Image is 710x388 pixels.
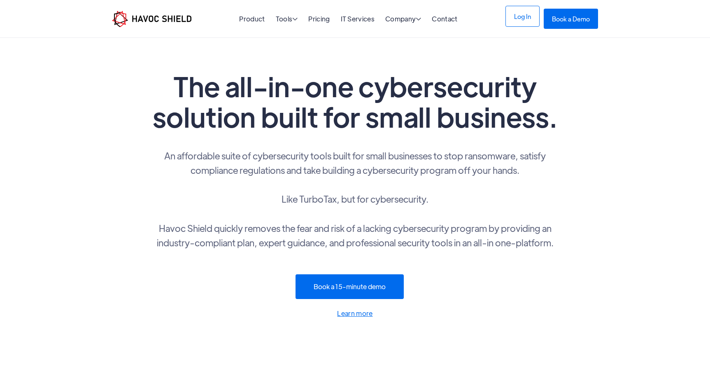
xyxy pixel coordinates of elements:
[112,11,191,27] a: home
[292,16,298,22] span: 
[276,16,298,23] div: Tools
[669,348,710,388] iframe: Chat Widget
[239,14,265,23] a: Product
[505,6,540,27] a: Log In
[149,148,561,250] p: An affordable suite of cybersecurity tools built for small businesses to stop ransomware, satisfy...
[149,71,561,132] h1: The all-in-one cybersecurity solution built for small business.
[112,11,191,27] img: Havoc Shield logo
[296,274,404,299] a: Book a 15-minute demo
[385,16,421,23] div: Company
[308,14,330,23] a: Pricing
[416,16,421,22] span: 
[149,308,561,319] a: Learn more
[385,16,421,23] div: Company
[276,16,298,23] div: Tools
[544,9,598,29] a: Book a Demo
[432,14,457,23] a: Contact
[341,14,375,23] a: IT Services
